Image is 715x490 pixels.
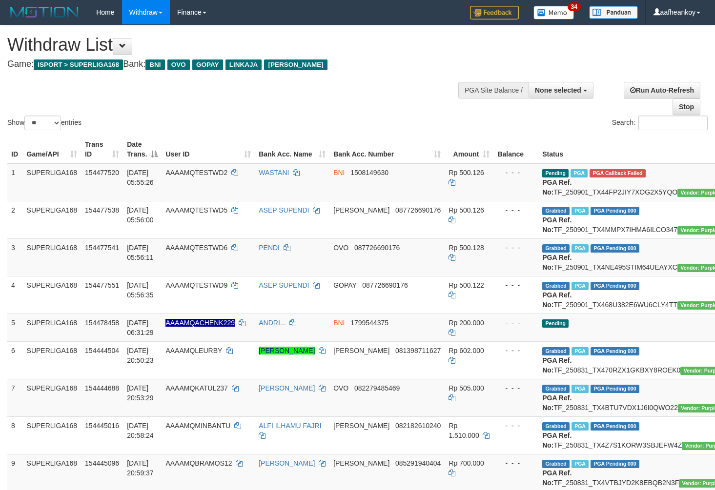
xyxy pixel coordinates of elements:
a: ASEP SUPENDI [259,281,309,289]
span: Pending [542,169,569,177]
span: Rp 505.000 [449,384,484,392]
td: SUPERLIGA168 [23,163,82,201]
span: Grabbed [542,207,570,215]
span: Copy 1508149630 to clipboard [350,169,388,176]
th: Game/API: activate to sort column ascending [23,136,82,163]
span: [DATE] 05:56:35 [127,281,154,299]
span: Marked by aafsoycanthlai [572,385,589,393]
span: [PERSON_NAME] [333,459,389,467]
span: Marked by aafheankoy [572,460,589,468]
td: SUPERLIGA168 [23,379,82,416]
a: [PERSON_NAME] [259,459,315,467]
div: - - - [497,280,534,290]
span: PGA Pending [591,385,639,393]
a: ASEP SUPENDI [259,206,309,214]
a: Stop [673,98,700,115]
span: 154445096 [85,459,119,467]
span: Copy 082279485469 to clipboard [354,384,400,392]
span: Grabbed [542,422,570,431]
span: PGA Error [590,169,645,177]
td: SUPERLIGA168 [23,341,82,379]
span: [DATE] 05:55:26 [127,169,154,186]
td: SUPERLIGA168 [23,238,82,276]
span: Rp 1.510.000 [449,422,479,439]
a: ALFI ILHAMU FAJRI [259,422,321,430]
span: PGA Pending [591,282,639,290]
span: AAAAMQTESTWD5 [165,206,227,214]
span: Grabbed [542,282,570,290]
span: Rp 500.128 [449,244,484,252]
td: 8 [7,416,23,454]
b: PGA Ref. No: [542,431,572,449]
span: BNI [145,59,164,70]
b: PGA Ref. No: [542,254,572,271]
span: 34 [568,2,581,11]
span: 154477541 [85,244,119,252]
span: 154444688 [85,384,119,392]
span: Marked by aafmaleo [572,282,589,290]
td: SUPERLIGA168 [23,314,82,341]
span: 154477520 [85,169,119,176]
th: Balance [493,136,538,163]
div: - - - [497,318,534,328]
td: 1 [7,163,23,201]
span: [PERSON_NAME] [333,347,389,354]
span: [DATE] 20:59:37 [127,459,154,477]
span: PGA Pending [591,422,639,431]
img: Button%20Memo.svg [533,6,574,20]
span: PGA Pending [591,244,639,253]
b: PGA Ref. No: [542,216,572,234]
span: Marked by aafmaleo [572,207,589,215]
label: Search: [612,116,708,130]
span: 154444504 [85,347,119,354]
span: Copy 087726690176 to clipboard [354,244,400,252]
th: Amount: activate to sort column ascending [445,136,493,163]
span: Rp 500.122 [449,281,484,289]
span: Copy 082182610240 to clipboard [395,422,441,430]
span: GOPAY [192,59,223,70]
td: 5 [7,314,23,341]
h1: Withdraw List [7,35,467,55]
span: [DATE] 05:56:00 [127,206,154,224]
img: Feedback.jpg [470,6,519,20]
td: 4 [7,276,23,314]
span: None selected [535,86,581,94]
span: Marked by aafheankoy [572,422,589,431]
span: PGA Pending [591,207,639,215]
a: ANDRI... [259,319,286,327]
button: None selected [529,82,593,98]
th: Bank Acc. Name: activate to sort column ascending [255,136,329,163]
span: 154477551 [85,281,119,289]
span: AAAAMQMINBANTU [165,422,230,430]
span: [DATE] 05:56:11 [127,244,154,261]
td: SUPERLIGA168 [23,276,82,314]
span: PGA Pending [591,347,639,355]
div: - - - [497,458,534,468]
span: ISPORT > SUPERLIGA168 [34,59,123,70]
span: BNI [333,169,345,176]
span: Rp 700.000 [449,459,484,467]
span: Copy 087726690176 to clipboard [395,206,441,214]
span: AAAAMQTESTWD2 [165,169,227,176]
b: PGA Ref. No: [542,291,572,309]
span: Copy 085291940404 to clipboard [395,459,441,467]
a: Run Auto-Refresh [624,82,700,98]
th: User ID: activate to sort column ascending [162,136,255,163]
span: AAAAMQKATUL237 [165,384,227,392]
span: OVO [333,384,348,392]
div: - - - [497,205,534,215]
b: PGA Ref. No: [542,356,572,374]
span: AAAAMQBRAMOS12 [165,459,232,467]
span: PGA Pending [591,460,639,468]
th: ID [7,136,23,163]
td: 7 [7,379,23,416]
span: GOPAY [333,281,356,289]
span: OVO [167,59,190,70]
a: [PERSON_NAME] [259,347,315,354]
a: WASTANI [259,169,289,176]
th: Date Trans.: activate to sort column descending [123,136,162,163]
a: [PERSON_NAME] [259,384,315,392]
span: Marked by aafounsreynich [572,347,589,355]
div: - - - [497,383,534,393]
span: [DATE] 20:50:23 [127,347,154,364]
